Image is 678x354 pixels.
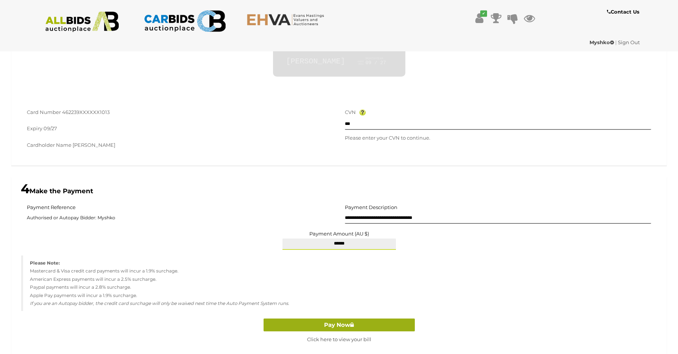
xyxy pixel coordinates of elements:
b: Make the Payment [21,187,93,195]
label: Cardholder Name [27,141,71,149]
a: Click here to view your bill [307,336,371,342]
img: EHVA.com.au [247,13,329,26]
span: | [615,39,617,45]
span: 462239XXXXXX1013 [62,109,110,115]
i: ✔ [480,10,487,17]
button: Pay Now [264,319,415,332]
b: Contact Us [607,9,639,15]
label: Expiry [27,124,42,133]
em: If you are an Autopay bidder, the credit card surchage will only be waived next time the Auto Pay... [30,300,289,306]
span: 4 [21,181,29,197]
img: ALLBIDS.com.au [41,11,123,32]
a: ✔ [474,11,485,25]
span: 09/27 [43,125,57,131]
strong: Myshko [590,39,614,45]
label: Payment Amount (AU $) [309,231,369,236]
a: Contact Us [607,8,641,16]
a: Sign Out [618,39,640,45]
div: [PERSON_NAME] [286,58,358,65]
a: Myshko [590,39,615,45]
img: CARBIDS.com.au [144,8,226,34]
span: [PERSON_NAME] [73,142,115,148]
img: Help [359,109,366,115]
h5: Payment Description [345,205,397,210]
blockquote: Mastercard & Visa credit card payments will incur a 1.9% surchage. American Express payments will... [21,255,657,311]
label: CVN [345,108,356,117]
label: Card Number [27,108,61,117]
h5: Payment Reference [27,205,76,210]
div: 09 / 27 [366,57,392,65]
p: Please enter your CVN to continue. [345,134,652,142]
strong: Please Note: [30,260,60,266]
span: Authorised or Autopay Bidder: Myshko [27,212,334,224]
